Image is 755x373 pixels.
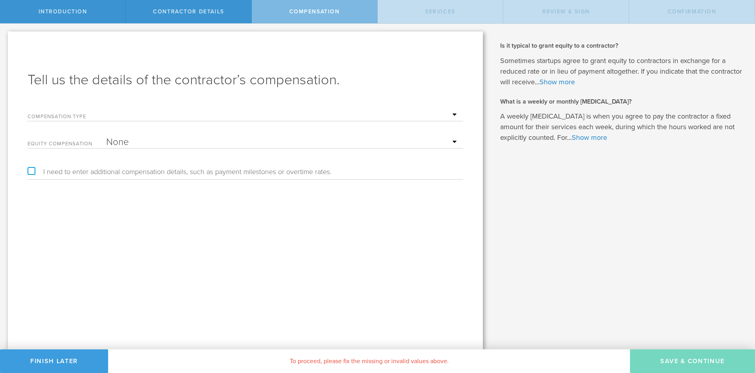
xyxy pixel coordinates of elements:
[542,8,590,15] span: Review & sign
[28,141,106,148] label: Equity Compensation
[500,56,743,87] p: Sometimes startups agree to grant equity to contractors in exchange for a reduced rate or in lieu...
[28,168,331,175] label: I need to enter additional compensation details, such as payment milestones or overtime rates.
[500,97,743,106] h2: What is a weekly or monthly [MEDICAL_DATA]?
[28,71,463,89] h1: Tell us the details of the contractor’s compensation.
[716,312,755,349] iframe: Chat Widget
[289,8,340,15] span: Compensation
[668,8,716,15] span: Confirmation
[39,8,87,15] span: Introduction
[500,111,743,143] p: A weekly [MEDICAL_DATA] is when you agree to pay the contractor a fixed amount for their services...
[108,349,630,373] div: To proceed, please fix the missing or invalid values above.
[540,78,575,86] a: Show more
[572,133,607,142] a: Show more
[500,41,743,50] h2: Is it typical to grant equity to a contractor?
[28,114,106,121] label: Compensation Type
[153,8,224,15] span: Contractor details
[425,8,455,15] span: Services
[630,349,755,373] button: Save & Continue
